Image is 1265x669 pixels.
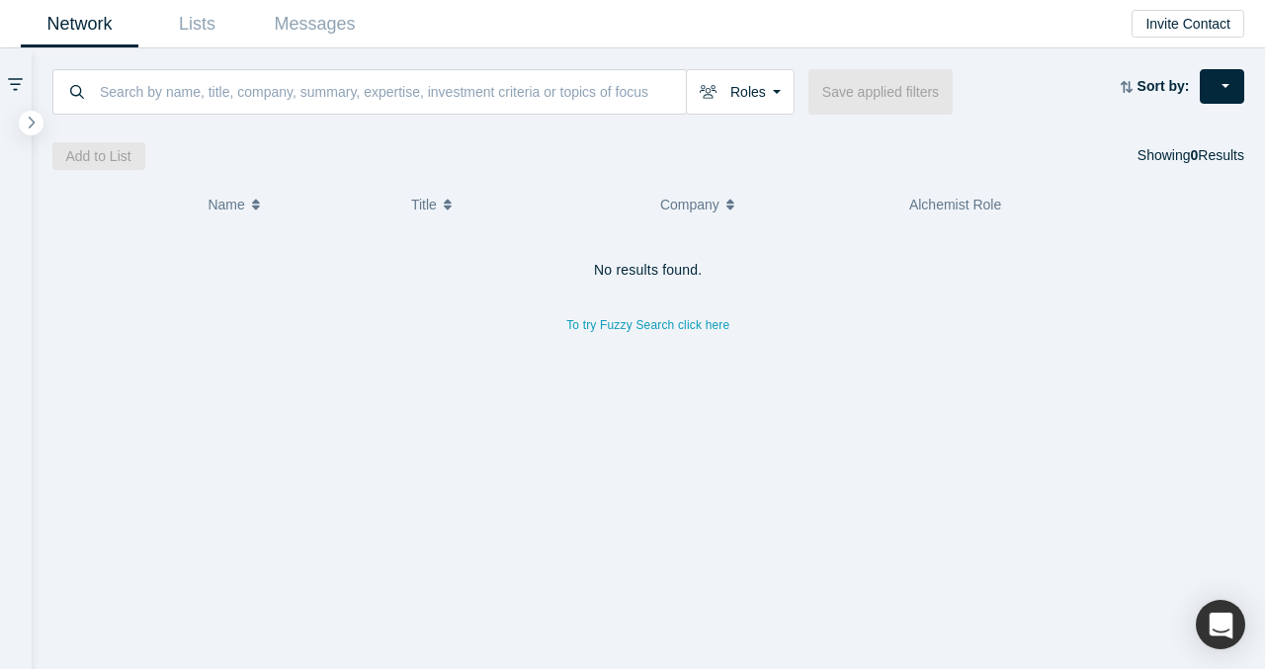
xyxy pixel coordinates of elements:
[411,184,437,225] span: Title
[808,69,953,115] button: Save applied filters
[411,184,639,225] button: Title
[256,1,374,47] a: Messages
[138,1,256,47] a: Lists
[208,184,244,225] span: Name
[909,197,1001,212] span: Alchemist Role
[21,1,138,47] a: Network
[98,68,686,115] input: Search by name, title, company, summary, expertise, investment criteria or topics of focus
[660,184,888,225] button: Company
[552,312,743,338] button: To try Fuzzy Search click here
[1138,142,1244,170] div: Showing
[52,262,1245,279] h4: No results found.
[1132,10,1244,38] button: Invite Contact
[686,69,795,115] button: Roles
[1191,147,1199,163] strong: 0
[1138,78,1190,94] strong: Sort by:
[660,184,719,225] span: Company
[208,184,390,225] button: Name
[52,142,145,170] button: Add to List
[1191,147,1244,163] span: Results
